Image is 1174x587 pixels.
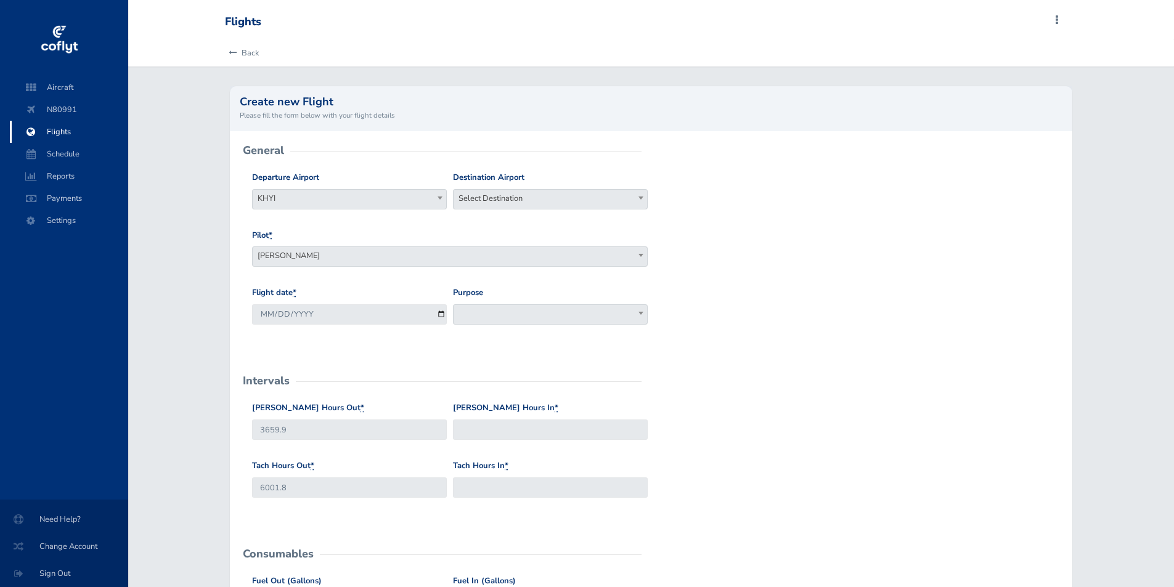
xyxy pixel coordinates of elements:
abbr: required [293,287,296,298]
label: [PERSON_NAME] Hours Out [252,402,364,415]
small: Please fill the form below with your flight details [240,110,1062,121]
span: Change Account [15,535,113,557]
span: Flights [22,121,116,143]
span: Select Destination [453,189,648,209]
label: Tach Hours Out [252,459,314,472]
a: Back [225,39,259,67]
span: Settings [22,209,116,232]
div: Flights [225,15,261,29]
label: Departure Airport [252,171,319,184]
label: Tach Hours In [453,459,508,472]
label: [PERSON_NAME] Hours In [453,402,558,415]
h2: General [243,145,284,156]
span: KHYI [253,190,446,207]
span: Need Help? [15,508,113,530]
img: coflyt logo [39,22,79,59]
span: Schedule [22,143,116,165]
label: Pilot [252,229,272,242]
abbr: required [361,402,364,413]
h2: Intervals [243,375,290,386]
span: Reports [22,165,116,187]
span: Robert Flowers [253,247,647,264]
label: Destination Airport [453,171,524,184]
span: Select Destination [454,190,647,207]
abbr: required [505,460,508,471]
span: N80991 [22,99,116,121]
span: Sign Out [15,562,113,585]
h2: Consumables [243,548,314,559]
abbr: required [269,230,272,241]
abbr: required [555,402,558,413]
label: Flight date [252,286,296,299]
label: Purpose [453,286,483,299]
span: Payments [22,187,116,209]
span: KHYI [252,189,447,209]
abbr: required [311,460,314,471]
span: Robert Flowers [252,246,648,267]
h2: Create new Flight [240,96,1062,107]
span: Aircraft [22,76,116,99]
